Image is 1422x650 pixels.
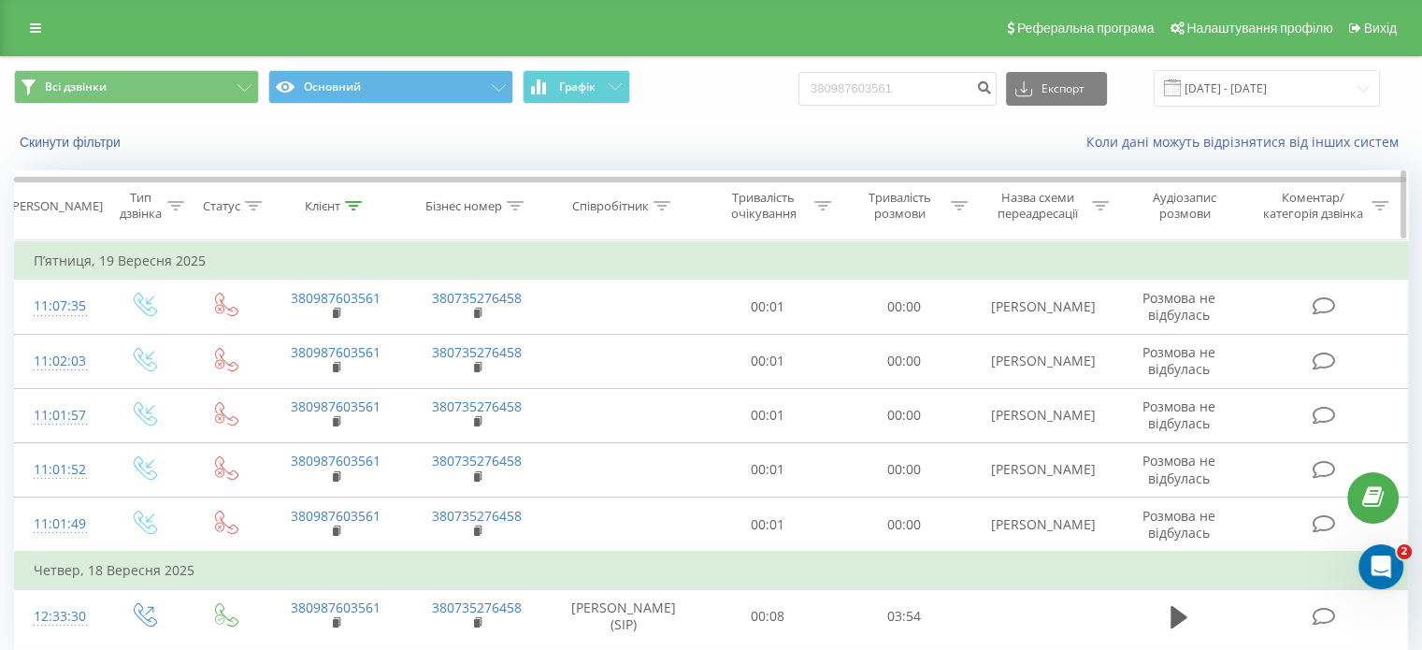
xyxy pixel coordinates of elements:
[291,397,381,415] a: 380987603561
[34,452,83,488] div: 11:01:52
[971,388,1113,442] td: [PERSON_NAME]
[1017,21,1155,36] span: Реферальна програма
[1006,72,1107,106] button: Експорт
[203,198,240,214] div: Статус
[853,190,946,222] div: Тривалість розмови
[971,334,1113,388] td: [PERSON_NAME]
[34,288,83,325] div: 11:07:35
[34,506,83,542] div: 11:01:49
[432,452,522,469] a: 380735276458
[15,552,1408,589] td: Четвер, 18 Вересня 2025
[8,198,103,214] div: [PERSON_NAME]
[45,79,107,94] span: Всі дзвінки
[1142,343,1215,378] span: Розмова не відбулась
[291,343,381,361] a: 380987603561
[836,388,971,442] td: 00:00
[432,599,522,616] a: 380735276458
[291,452,381,469] a: 380987603561
[523,70,630,104] button: Графік
[432,397,522,415] a: 380735276458
[1364,21,1397,36] span: Вихід
[291,289,381,307] a: 380987603561
[432,343,522,361] a: 380735276458
[559,80,596,94] span: Графік
[836,589,971,643] td: 03:54
[700,388,836,442] td: 00:01
[14,70,259,104] button: Всі дзвінки
[432,507,522,525] a: 380735276458
[700,334,836,388] td: 00:01
[572,198,649,214] div: Співробітник
[1397,544,1412,559] span: 2
[34,599,83,635] div: 12:33:30
[34,397,83,434] div: 11:01:57
[14,134,130,151] button: Скинути фільтри
[1142,507,1215,542] span: Розмова не відбулась
[1130,190,1240,222] div: Аудіозапис розмови
[700,280,836,334] td: 00:01
[971,280,1113,334] td: [PERSON_NAME]
[432,289,522,307] a: 380735276458
[305,198,340,214] div: Клієнт
[291,599,381,616] a: 380987603561
[425,198,502,214] div: Бізнес номер
[1257,190,1367,222] div: Коментар/категорія дзвінка
[836,442,971,497] td: 00:00
[700,589,836,643] td: 00:08
[1358,544,1403,589] iframe: Intercom live chat
[548,589,700,643] td: [PERSON_NAME] (SIP)
[836,334,971,388] td: 00:00
[118,190,162,222] div: Тип дзвінка
[700,442,836,497] td: 00:01
[15,242,1408,280] td: П’ятниця, 19 Вересня 2025
[700,498,836,553] td: 00:01
[836,498,971,553] td: 00:00
[1086,133,1408,151] a: Коли дані можуть відрізнятися вiд інших систем
[798,72,997,106] input: Пошук за номером
[291,507,381,525] a: 380987603561
[1186,21,1332,36] span: Налаштування профілю
[989,190,1087,222] div: Назва схеми переадресації
[1142,397,1215,432] span: Розмова не відбулась
[268,70,513,104] button: Основний
[717,190,811,222] div: Тривалість очікування
[971,498,1113,553] td: [PERSON_NAME]
[34,343,83,380] div: 11:02:03
[1142,452,1215,486] span: Розмова не відбулась
[836,280,971,334] td: 00:00
[971,442,1113,497] td: [PERSON_NAME]
[1142,289,1215,324] span: Розмова не відбулась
